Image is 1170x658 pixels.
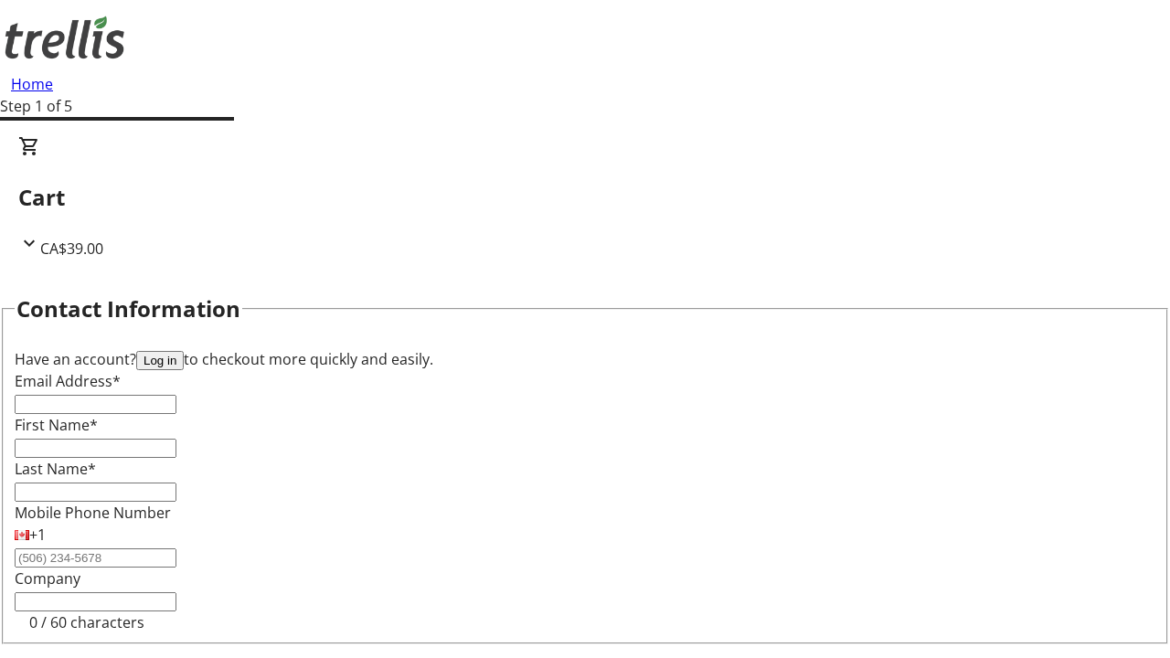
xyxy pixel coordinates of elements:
h2: Cart [18,181,1152,214]
label: Email Address* [15,371,121,391]
div: CartCA$39.00 [18,135,1152,260]
label: Last Name* [15,459,96,479]
span: CA$39.00 [40,239,103,259]
input: (506) 234-5678 [15,548,176,568]
div: Have an account? to checkout more quickly and easily. [15,348,1155,370]
button: Log in [136,351,184,370]
tr-character-limit: 0 / 60 characters [29,612,144,632]
label: Company [15,568,80,589]
label: First Name* [15,415,98,435]
label: Mobile Phone Number [15,503,171,523]
h2: Contact Information [16,292,240,325]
